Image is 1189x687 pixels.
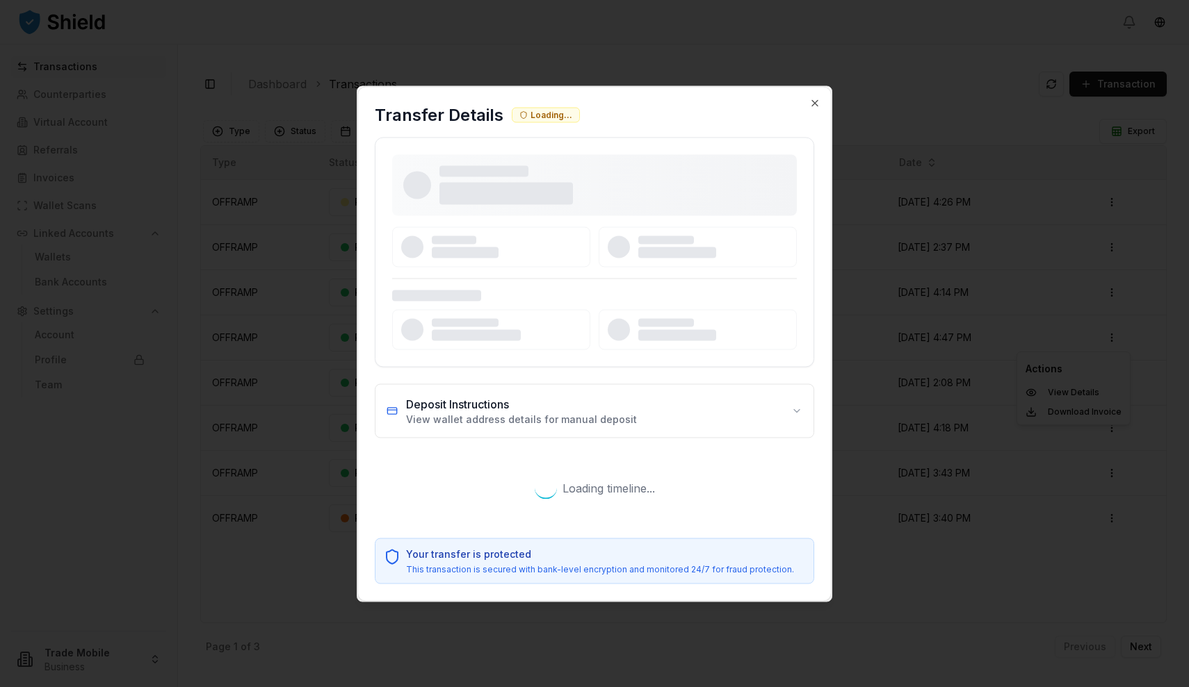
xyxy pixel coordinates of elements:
h2: Transfer Details [375,104,503,126]
p: This transaction is secured with bank-level encryption and monitored 24/7 for fraud protection. [406,563,794,574]
span: Loading timeline... [563,479,655,496]
div: Loading... [512,107,580,122]
p: Your transfer is protected [406,547,794,561]
p: View wallet address details for manual deposit [406,412,637,426]
button: Deposit InstructionsView wallet address details for manual deposit [375,384,814,437]
h3: Deposit Instructions [406,395,637,412]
